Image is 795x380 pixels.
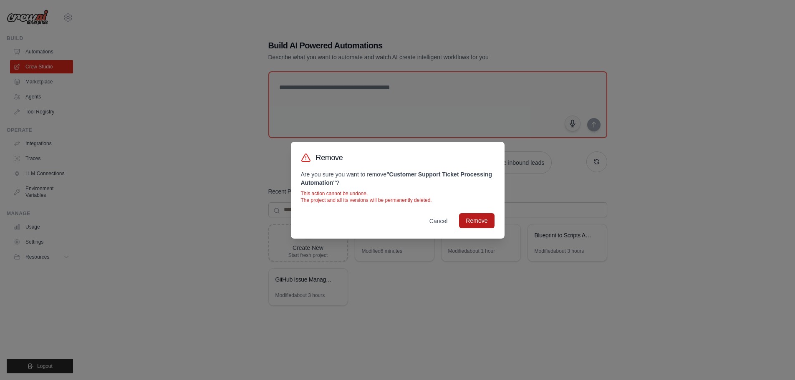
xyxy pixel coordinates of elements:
button: Remove [459,213,494,228]
h3: Remove [316,152,343,164]
p: Are you sure you want to remove ? [301,170,495,187]
p: The project and all its versions will be permanently deleted. [301,197,495,204]
p: This action cannot be undone. [301,190,495,197]
strong: " Customer Support Ticket Processing Automation " [301,171,492,186]
button: Cancel [423,214,454,229]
